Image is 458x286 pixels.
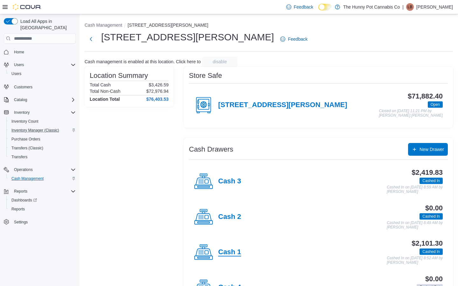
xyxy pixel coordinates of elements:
input: Dark Mode [318,4,332,10]
h3: $2,419.83 [412,169,443,176]
h3: $71,882.40 [408,92,443,100]
span: Transfers (Classic) [9,144,76,152]
nav: Complex example [4,45,76,243]
h4: [STREET_ADDRESS][PERSON_NAME] [218,101,347,109]
h3: $0.00 [425,275,443,283]
span: Cashed In [422,214,440,219]
span: Inventory [14,110,30,115]
a: Settings [11,218,30,226]
p: Cashed In on [DATE] 8:52 AM by [PERSON_NAME] [387,256,443,265]
span: Transfers [9,153,76,161]
a: Inventory Count [9,118,41,125]
button: Settings [1,217,78,227]
span: Reports [11,187,76,195]
button: Inventory [1,108,78,117]
a: Reports [9,205,27,213]
img: Cova [13,4,41,10]
span: Open [428,101,443,108]
button: Inventory Count [6,117,78,126]
p: [PERSON_NAME] [416,3,453,11]
span: Users [11,61,76,69]
span: Dashboards [9,196,76,204]
span: Transfers (Classic) [11,146,43,151]
h3: Location Summary [90,72,148,79]
span: Cashed In [420,178,443,184]
a: Cash Management [9,175,46,182]
span: Inventory Count [9,118,76,125]
span: LB [408,3,413,11]
button: Reports [1,187,78,196]
span: New Drawer [420,146,444,153]
span: Feedback [294,4,313,10]
a: Customers [11,83,35,91]
h4: Cash 3 [218,177,241,186]
span: Purchase Orders [11,137,40,142]
span: Cash Management [11,176,44,181]
h4: Location Total [90,97,120,102]
a: Purchase Orders [9,135,43,143]
a: Transfers (Classic) [9,144,46,152]
span: Inventory [11,109,76,116]
a: Dashboards [9,196,39,204]
span: Inventory Manager (Classic) [9,126,76,134]
span: Cashed In [420,213,443,220]
h4: Cash 2 [218,213,241,221]
button: Transfers (Classic) [6,144,78,153]
span: Settings [14,220,28,225]
a: Transfers [9,153,30,161]
button: Operations [1,165,78,174]
button: Inventory Manager (Classic) [6,126,78,135]
a: Inventory Manager (Classic) [9,126,62,134]
span: Users [14,62,24,67]
span: Reports [11,207,25,212]
span: Reports [14,189,27,194]
span: Dashboards [11,198,37,203]
p: Cash management is enabled at this location. Click here to [85,59,201,64]
a: Dashboards [6,196,78,205]
button: Next [85,33,97,45]
span: Open [431,102,440,107]
a: Feedback [284,1,316,13]
h4: Cash 1 [218,248,241,256]
span: Feedback [288,36,307,42]
span: Catalog [14,97,27,102]
span: Settings [11,218,76,226]
button: New Drawer [408,143,448,156]
p: The Hunny Pot Cannabis Co [343,3,400,11]
button: [STREET_ADDRESS][PERSON_NAME] [128,23,208,28]
p: Cashed In on [DATE] 8:59 AM by [PERSON_NAME] [387,185,443,194]
span: Purchase Orders [9,135,76,143]
h3: Store Safe [189,72,222,79]
button: Users [1,60,78,69]
h6: Total Cash [90,82,111,87]
span: Catalog [11,96,76,104]
button: Catalog [1,95,78,104]
button: Cash Management [85,23,122,28]
nav: An example of EuiBreadcrumbs [85,22,453,30]
h3: $0.00 [425,204,443,212]
button: Users [11,61,26,69]
span: Users [11,71,21,76]
button: Home [1,47,78,57]
button: Cash Management [6,174,78,183]
span: Cashed In [422,178,440,184]
span: Reports [9,205,76,213]
p: Cashed In on [DATE] 8:49 AM by [PERSON_NAME] [387,221,443,229]
span: Cash Management [9,175,76,182]
span: Customers [11,83,76,91]
button: disable [202,57,238,67]
span: disable [213,58,227,65]
div: Lareina Betancourt [406,3,414,11]
button: Customers [1,82,78,91]
button: Reports [11,187,30,195]
button: Purchase Orders [6,135,78,144]
p: Closed on [DATE] 11:21 PM by [PERSON_NAME].[PERSON_NAME] [379,109,443,118]
p: $3,426.59 [149,82,169,87]
a: Feedback [278,33,310,45]
p: | [402,3,404,11]
span: Users [9,70,76,78]
span: Inventory Manager (Classic) [11,128,59,133]
h1: [STREET_ADDRESS][PERSON_NAME] [101,31,274,44]
span: Cashed In [420,249,443,255]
